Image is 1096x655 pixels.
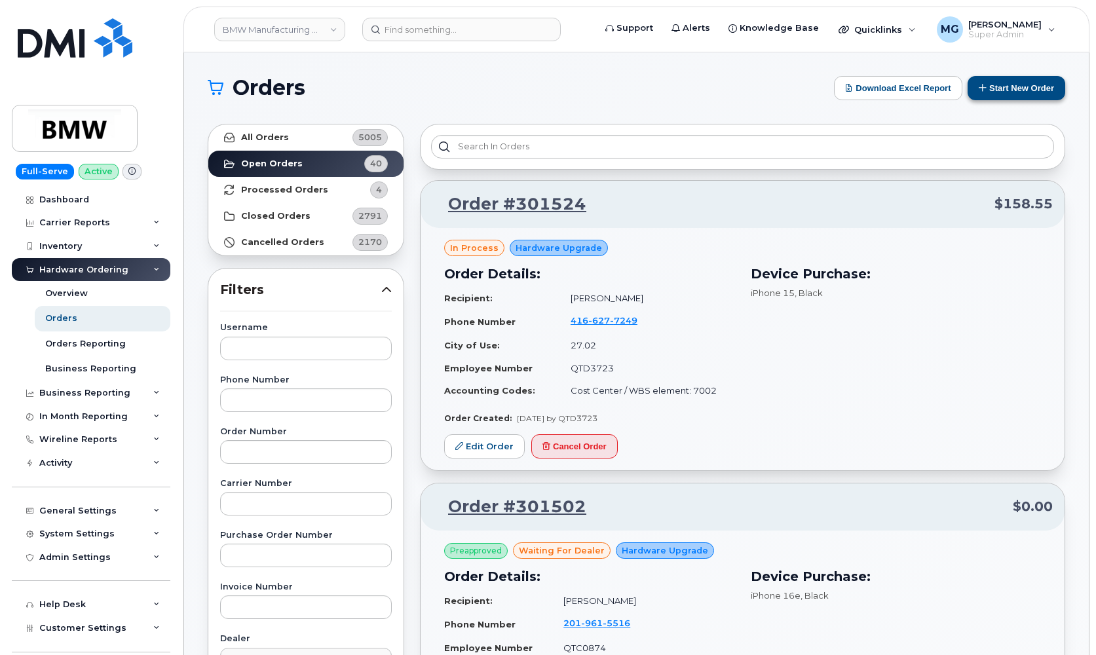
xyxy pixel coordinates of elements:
[220,531,392,540] label: Purchase Order Number
[208,151,404,177] a: Open Orders40
[241,185,328,195] strong: Processed Orders
[552,589,734,612] td: [PERSON_NAME]
[241,211,311,221] strong: Closed Orders
[220,428,392,436] label: Order Number
[444,340,500,350] strong: City of Use:
[610,315,637,326] span: 7249
[751,590,801,601] span: iPhone 16e
[444,363,533,373] strong: Employee Number
[588,315,610,326] span: 627
[531,434,618,458] button: Cancel Order
[581,618,603,628] span: 961
[432,495,586,519] a: Order #301502
[208,124,404,151] a: All Orders5005
[559,334,735,357] td: 27.02
[559,287,735,310] td: [PERSON_NAME]
[444,619,516,629] strong: Phone Number
[444,413,512,423] strong: Order Created:
[450,242,499,254] span: in process
[444,567,735,586] h3: Order Details:
[444,316,516,327] strong: Phone Number
[220,376,392,384] label: Phone Number
[376,183,382,196] span: 4
[559,379,735,402] td: Cost Center / WBS element: 7002
[994,195,1053,214] span: $158.55
[358,210,382,222] span: 2791
[370,157,382,170] span: 40
[519,544,605,557] span: waiting for dealer
[1013,497,1053,516] span: $0.00
[358,236,382,248] span: 2170
[431,135,1054,159] input: Search in orders
[563,618,646,628] a: 2019615516
[444,434,525,458] a: Edit Order
[220,324,392,332] label: Username
[208,203,404,229] a: Closed Orders2791
[241,237,324,248] strong: Cancelled Orders
[571,315,653,326] a: 4166277249
[834,76,962,100] button: Download Excel Report
[208,229,404,255] a: Cancelled Orders2170
[751,567,1042,586] h3: Device Purchase:
[795,288,823,298] span: , Black
[208,177,404,203] a: Processed Orders4
[241,159,303,169] strong: Open Orders
[516,242,602,254] span: Hardware Upgrade
[563,618,630,628] span: 201
[241,132,289,143] strong: All Orders
[444,264,735,284] h3: Order Details:
[220,583,392,591] label: Invoice Number
[220,635,392,643] label: Dealer
[968,76,1065,100] button: Start New Order
[444,643,533,653] strong: Employee Number
[444,293,493,303] strong: Recipient:
[571,315,637,326] span: 416
[432,193,586,216] a: Order #301524
[801,590,829,601] span: , Black
[233,78,305,98] span: Orders
[603,618,630,628] span: 5516
[559,357,735,380] td: QTD3723
[444,385,535,396] strong: Accounting Codes:
[1039,598,1086,645] iframe: Messenger Launcher
[220,479,392,488] label: Carrier Number
[220,280,381,299] span: Filters
[358,131,382,143] span: 5005
[450,545,502,557] span: Preapproved
[751,288,795,298] span: iPhone 15
[751,264,1042,284] h3: Device Purchase:
[444,595,493,606] strong: Recipient:
[517,413,597,423] span: [DATE] by QTD3723
[622,544,708,557] span: Hardware Upgrade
